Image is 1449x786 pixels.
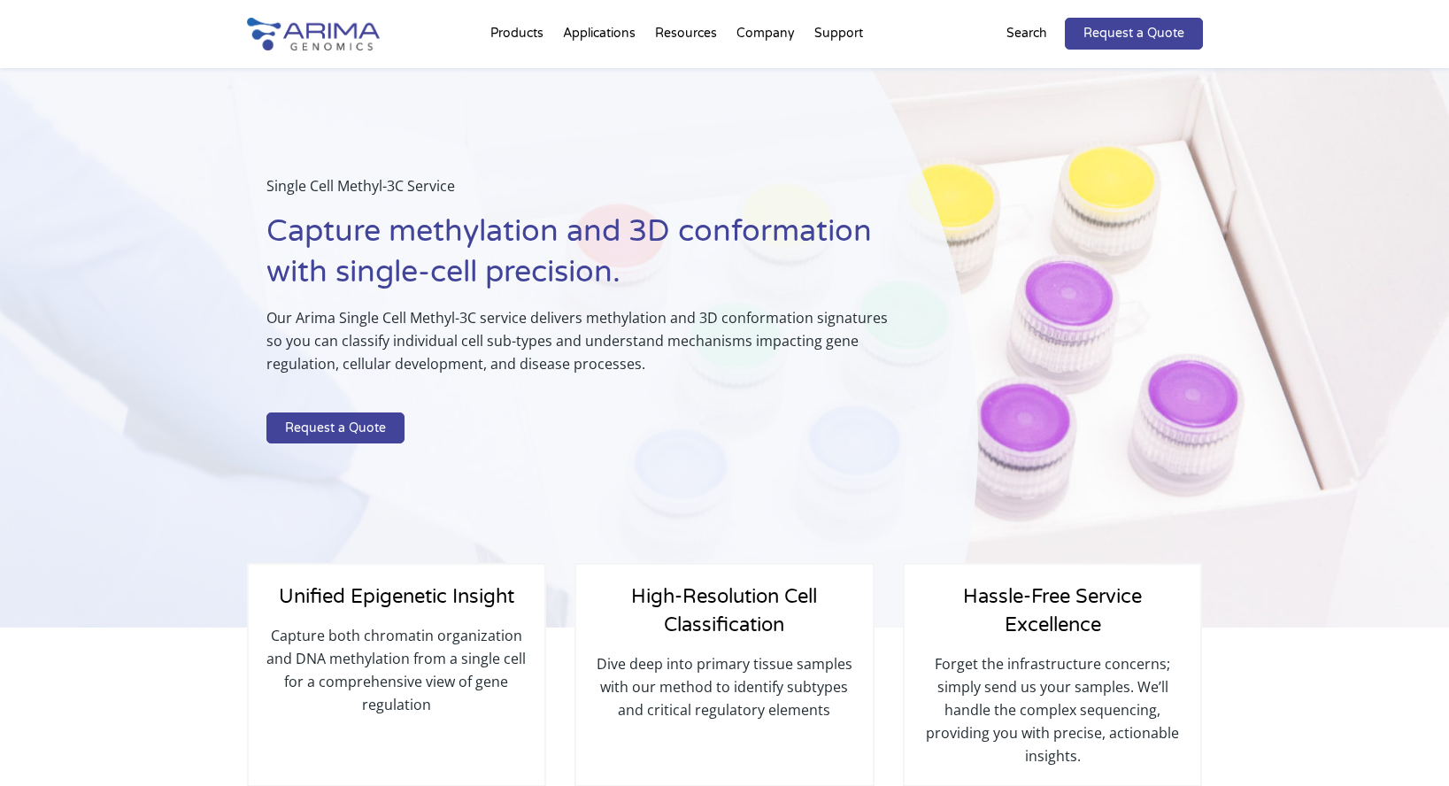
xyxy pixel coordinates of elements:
[266,174,890,212] p: Single Cell Methyl-3C Service
[963,585,1142,636] span: Hassle-Free Service Excellence
[1006,22,1047,45] p: Search
[266,212,890,306] h1: Capture methylation and 3D conformation with single-cell precision.
[266,306,890,389] p: Our Arima Single Cell Methyl-3C service delivers methylation and 3D conformation signatures so yo...
[922,652,1183,767] p: Forget the infrastructure concerns; simply send us your samples. We’ll handle the complex sequenc...
[594,652,854,721] p: Dive deep into primary tissue samples with our method to identify subtypes and critical regulator...
[266,624,527,716] p: Capture both chromatin organization and DNA methylation from a single cell for a comprehensive vi...
[1065,18,1203,50] a: Request a Quote
[247,18,380,50] img: Arima-Genomics-logo
[266,412,405,444] a: Request a Quote
[631,585,817,636] span: High-Resolution Cell Classification
[279,585,514,608] span: Unified Epigenetic Insight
